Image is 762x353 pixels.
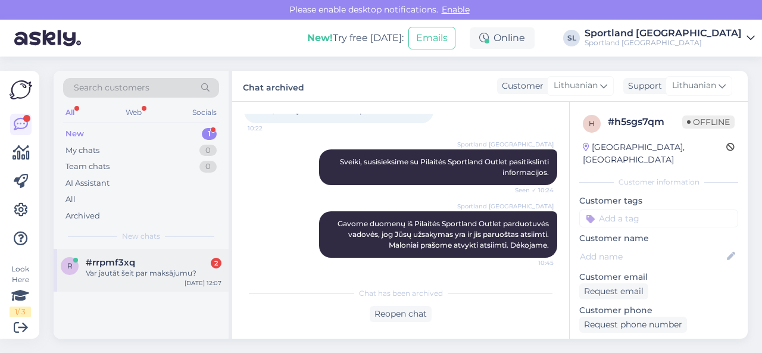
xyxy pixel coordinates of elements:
[65,210,100,222] div: Archived
[340,157,551,177] span: Sveiki, susisieksime su Pilaitės Sportland Outlet pasitikslinti informacijos.
[408,27,455,49] button: Emails
[497,80,544,92] div: Customer
[509,258,554,267] span: 10:45
[579,177,738,188] div: Customer information
[65,145,99,157] div: My chats
[123,105,144,120] div: Web
[509,186,554,195] span: Seen ✓ 10:24
[672,79,716,92] span: Lithuanian
[359,288,443,299] span: Chat has been archived
[86,268,221,279] div: Var jautāt šeit par maksājumu?
[589,119,595,128] span: h
[583,141,726,166] div: [GEOGRAPHIC_DATA], [GEOGRAPHIC_DATA]
[370,306,432,322] div: Reopen chat
[10,264,31,317] div: Look Here
[579,210,738,227] input: Add a tag
[457,140,554,149] span: Sportland [GEOGRAPHIC_DATA]
[10,80,32,99] img: Askly Logo
[470,27,535,49] div: Online
[579,317,687,333] div: Request phone number
[579,271,738,283] p: Customer email
[199,161,217,173] div: 0
[554,79,598,92] span: Lithuanian
[248,124,292,133] span: 10:22
[65,193,76,205] div: All
[243,78,304,94] label: Chat archived
[338,219,551,249] span: Gavome duomenų iš Pilaitės Sportland Outlet parduotuvės vadovės, jog Jūsų užsakymas yra ir jis pa...
[579,283,648,299] div: Request email
[202,128,217,140] div: 1
[457,202,554,211] span: Sportland [GEOGRAPHIC_DATA]
[623,80,662,92] div: Support
[10,307,31,317] div: 1 / 3
[67,261,73,270] span: r
[579,304,738,317] p: Customer phone
[86,257,135,268] span: #rrpmf3xq
[65,161,110,173] div: Team chats
[211,258,221,268] div: 2
[63,105,77,120] div: All
[190,105,219,120] div: Socials
[65,128,84,140] div: New
[307,31,404,45] div: Try free [DATE]:
[563,30,580,46] div: SL
[579,338,738,350] p: Visited pages
[185,279,221,288] div: [DATE] 12:07
[608,115,682,129] div: # h5sgs7qm
[122,231,160,242] span: New chats
[438,4,473,15] span: Enable
[580,250,724,263] input: Add name
[307,32,333,43] b: New!
[682,115,735,129] span: Offline
[585,29,755,48] a: Sportland [GEOGRAPHIC_DATA]Sportland [GEOGRAPHIC_DATA]
[74,82,149,94] span: Search customers
[585,29,742,38] div: Sportland [GEOGRAPHIC_DATA]
[199,145,217,157] div: 0
[579,232,738,245] p: Customer name
[585,38,742,48] div: Sportland [GEOGRAPHIC_DATA]
[579,195,738,207] p: Customer tags
[65,177,110,189] div: AI Assistant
